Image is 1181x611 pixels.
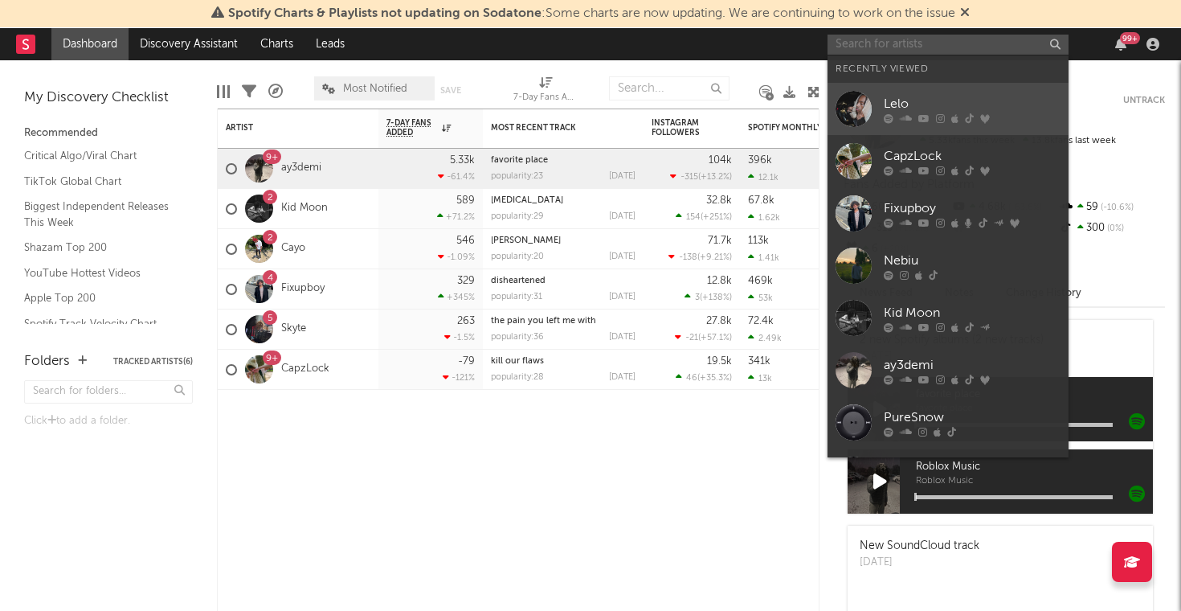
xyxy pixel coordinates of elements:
span: +13.2 % [701,173,729,182]
div: 12.1k [748,172,778,182]
a: Kid Moon [281,202,328,215]
div: 13k [748,373,772,383]
a: PureSnow [828,396,1069,449]
div: -1.5 % [444,332,475,342]
div: 32.8k [706,195,732,206]
div: Artist [226,123,346,133]
a: Che [828,449,1069,501]
div: [DATE] [609,212,635,221]
a: Dashboard [51,28,129,60]
a: Biggest Independent Releases This Week [24,198,177,231]
div: Fixupboy [884,199,1060,218]
div: 1.41k [748,252,779,263]
span: +9.21 % [700,253,729,262]
span: 3 [695,293,700,302]
div: 59 [1058,197,1165,218]
div: Instagram Followers [652,118,708,137]
div: [DATE] [609,252,635,261]
div: -121 % [443,372,475,383]
input: Search... [609,76,729,100]
div: [DATE] [609,373,635,382]
div: popularity: 36 [491,333,544,342]
div: kill our flaws [491,357,635,366]
a: Skyte [281,322,306,336]
div: ( ) [670,171,732,182]
span: 46 [686,374,697,383]
a: ay3demi [828,344,1069,396]
div: Nebiu [884,251,1060,270]
div: 71.7k [708,236,732,246]
span: -315 [680,173,698,182]
div: 263 [457,316,475,326]
div: 53k [748,293,773,303]
div: Recently Viewed [836,59,1060,79]
a: Fixupboy [281,282,325,296]
a: Kid Moon [828,292,1069,344]
a: Discovery Assistant [129,28,249,60]
div: favorite place [491,156,635,165]
div: popularity: 29 [491,212,544,221]
div: ( ) [684,292,732,302]
div: [DATE] [609,333,635,342]
div: 589 [456,195,475,206]
div: 1.62k [748,212,780,223]
div: 2.49k [748,333,782,343]
a: disheartened [491,277,546,285]
div: CapzLock [884,146,1060,166]
div: 19.5k [707,356,732,367]
a: Fixupboy [828,187,1069,240]
div: popularity: 23 [491,172,543,181]
a: Spotify Track Velocity Chart [24,315,177,333]
a: Nebiu [828,240,1069,292]
div: [DATE] [860,555,979,571]
div: 72.4k [748,316,774,326]
div: Henry Danger [491,236,635,245]
span: Most Notified [343,84,407,94]
div: Most Recent Track [491,123,611,133]
div: ( ) [676,372,732,383]
a: Critical Algo/Viral Chart [24,147,177,165]
div: Edit Columns [217,68,230,115]
div: 27.8k [706,316,732,326]
div: 104k [709,155,732,166]
a: ay3demi [281,162,321,175]
div: popularity: 31 [491,293,542,301]
div: 12.8k [707,276,732,286]
div: Kid Moon [884,303,1060,322]
a: Cayo [281,242,305,256]
span: : Some charts are now updating. We are continuing to work on the issue [228,7,955,20]
div: New SoundCloud track [860,538,979,555]
div: A&R Pipeline [268,68,283,115]
a: favorite place [491,156,548,165]
div: [DATE] [609,293,635,301]
span: 0 % [1105,224,1124,233]
div: Folders [24,352,70,371]
input: Search for folders... [24,380,193,404]
a: CapzLock [828,135,1069,187]
button: Tracked Artists(6) [113,358,193,366]
div: Filters [242,68,256,115]
a: Apple Top 200 [24,289,177,307]
div: ( ) [675,332,732,342]
div: -79 [458,356,475,367]
div: 329 [457,276,475,286]
span: +251 % [703,213,729,222]
div: 7-Day Fans Added (7-Day Fans Added) [513,68,578,115]
span: +138 % [702,293,729,302]
span: +57.1 % [701,334,729,342]
div: [DATE] [609,172,635,181]
span: -10.6 % [1098,203,1134,212]
a: Shazam Top 200 [24,239,177,256]
span: -138 [679,253,697,262]
span: Dismiss [960,7,970,20]
div: 469k [748,276,773,286]
span: 7-Day Fans Added [386,118,438,137]
div: +345 % [438,292,475,302]
div: 341k [748,356,770,367]
button: 99+ [1115,38,1126,51]
div: muse [491,196,635,205]
a: the pain you left me with [491,317,596,326]
span: -21 [685,334,698,342]
input: Search for artists [828,35,1069,55]
a: YouTube Hottest Videos [24,264,177,282]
